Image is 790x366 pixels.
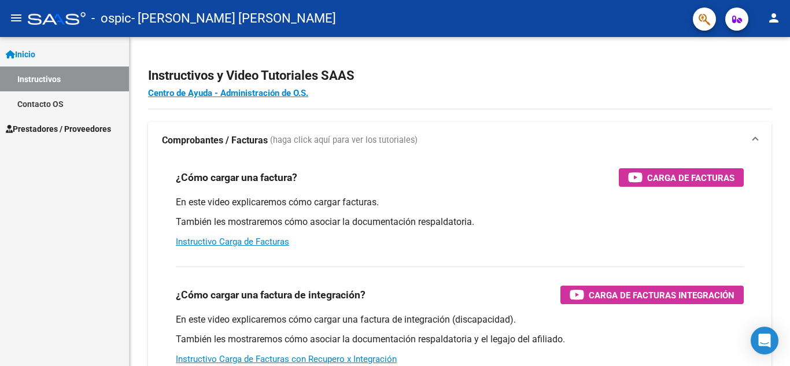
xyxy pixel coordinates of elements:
a: Centro de Ayuda - Administración de O.S. [148,88,308,98]
span: Carga de Facturas Integración [589,288,734,302]
mat-expansion-panel-header: Comprobantes / Facturas (haga click aquí para ver los tutoriales) [148,122,771,159]
p: En este video explicaremos cómo cargar una factura de integración (discapacidad). [176,313,744,326]
mat-icon: menu [9,11,23,25]
p: En este video explicaremos cómo cargar facturas. [176,196,744,209]
span: Inicio [6,48,35,61]
span: Carga de Facturas [647,171,734,185]
span: - [PERSON_NAME] [PERSON_NAME] [131,6,336,31]
div: Open Intercom Messenger [751,327,778,354]
p: También les mostraremos cómo asociar la documentación respaldatoria. [176,216,744,228]
a: Instructivo Carga de Facturas con Recupero x Integración [176,354,397,364]
h2: Instructivos y Video Tutoriales SAAS [148,65,771,87]
span: Prestadores / Proveedores [6,123,111,135]
mat-icon: person [767,11,781,25]
strong: Comprobantes / Facturas [162,134,268,147]
button: Carga de Facturas Integración [560,286,744,304]
h3: ¿Cómo cargar una factura? [176,169,297,186]
a: Instructivo Carga de Facturas [176,236,289,247]
p: También les mostraremos cómo asociar la documentación respaldatoria y el legajo del afiliado. [176,333,744,346]
span: - ospic [91,6,131,31]
h3: ¿Cómo cargar una factura de integración? [176,287,366,303]
span: (haga click aquí para ver los tutoriales) [270,134,418,147]
button: Carga de Facturas [619,168,744,187]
